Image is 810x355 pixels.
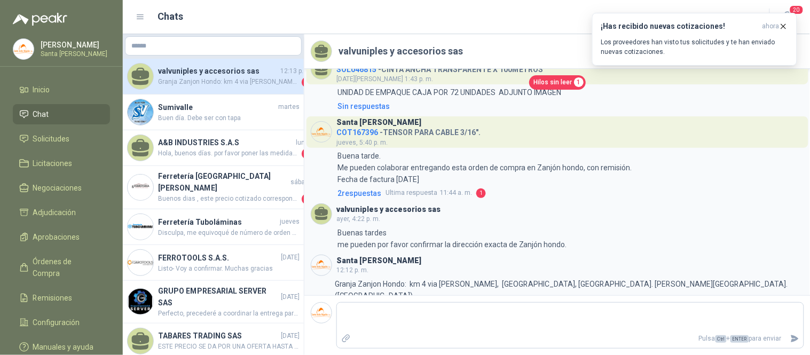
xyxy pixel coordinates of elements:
h3: ¡Has recibido nuevas cotizaciones! [601,22,758,31]
span: Ultima respuesta [386,187,437,198]
img: Logo peakr [13,13,67,26]
span: lunes [296,138,312,148]
span: Licitaciones [33,157,73,169]
span: 1 [476,188,486,198]
h1: Chats [158,9,184,24]
a: Company LogoSumivallemartesBuen día. Debe ser con tapa [123,94,304,130]
span: Manuales y ayuda [33,341,94,353]
a: Configuración [13,312,110,333]
a: Órdenes de Compra [13,251,110,283]
span: ayer, 4:22 p. m. [336,215,380,223]
span: [DATE] [281,253,300,263]
img: Company Logo [311,255,332,275]
h4: GRUPO EMPRESARIAL SERVER SAS [158,285,279,309]
span: Solicitudes [33,133,70,145]
h4: Ferretería Tuboláminas [158,216,278,228]
span: Hilos sin leer [533,77,572,88]
span: 1 [574,77,584,87]
span: Granja Zanjon Hondo: km 4 via [PERSON_NAME], [GEOGRAPHIC_DATA], [GEOGRAPHIC_DATA]. [PERSON_NAME][... [158,77,300,88]
a: Licitaciones [13,153,110,173]
a: Company LogoGRUPO EMPRESARIAL SERVER SAS[DATE]Perfecto, precederé a coordinar la entrega para el ... [123,281,304,324]
a: Chat [13,104,110,124]
span: 1 [302,194,312,204]
span: 12:12 p. m. [336,266,368,274]
a: Solicitudes [13,129,110,149]
a: 2respuestasUltima respuesta11:44 a. m.1 [335,187,804,199]
h4: valvuniples y accesorios sas [158,65,278,77]
span: Aprobaciones [33,231,80,243]
span: 11:44 a. m. [386,187,472,198]
span: sábado [290,177,312,187]
h4: Ferretería [GEOGRAPHIC_DATA][PERSON_NAME] [158,170,288,194]
a: Aprobaciones [13,227,110,247]
span: Configuración [33,317,80,328]
span: [DATE] [281,331,300,341]
div: Sin respuestas [337,100,390,112]
h4: Sumivalle [158,101,276,113]
span: jueves, 5:40 p. m. [336,139,388,146]
span: 1 [302,77,312,88]
a: Negociaciones [13,178,110,198]
span: Disculpa, me equivoqué de número de orden de compra. [158,228,300,238]
span: ahora [762,22,780,31]
label: Adjuntar archivos [337,329,355,348]
h4: TABARES TRADING SAS [158,330,279,342]
span: Remisiones [33,292,73,304]
span: Buen día. Debe ser con tapa [158,113,300,123]
a: Company LogoFerretería TuboláminasjuevesDisculpa, me equivoqué de número de orden de compra. [123,209,304,245]
a: Company LogoFERROTOOLS S.A.S.[DATE]Listo- Voy a confirmar. Muchas gracias [123,245,304,281]
img: Company Logo [311,122,332,142]
span: Buenos dias , este precio cotizado corresponde a promocion de Julio , ya en agosto el precio es d... [158,194,300,204]
span: ENTER [730,335,749,343]
img: Company Logo [128,99,153,125]
span: Ctrl [715,335,727,343]
h4: A&B INDUSTRIES S.A.S [158,137,294,148]
button: ¡Has recibido nuevas cotizaciones!ahora Los proveedores han visto tus solicitudes y te han enviad... [592,13,797,66]
p: Buena tarde. Me pueden colaborar entregando esta orden de compra en Zanjón hondo, con remisión. F... [337,150,634,185]
span: 1 [302,148,312,159]
span: 20 [789,5,804,15]
h4: - CINTA ANCHA TRANSPARENTE X 100METROS [336,62,544,73]
span: Órdenes de Compra [33,256,100,279]
button: 20 [778,7,798,27]
img: Company Logo [13,39,34,59]
p: Granja Zanjon Hondo: km 4 via [PERSON_NAME], [GEOGRAPHIC_DATA], [GEOGRAPHIC_DATA]. [PERSON_NAME][... [335,278,804,302]
span: Listo- Voy a confirmar. Muchas gracias [158,264,300,274]
img: Company Logo [311,303,332,323]
span: Inicio [33,84,50,96]
h2: valvuniples y accesorios sas [339,44,463,59]
span: Hola, buenos días. por favor poner las medidas exactas o el numero de referencia para poder reali... [158,148,300,159]
p: Buenas tardes me pueden por favor confirmar la dirección exacta de Zanjón hondo. [337,227,567,250]
h3: valvuniples y accesorios sas [336,207,441,212]
span: COT167396 [336,128,378,137]
a: Company LogoFerretería [GEOGRAPHIC_DATA][PERSON_NAME]sábadoBuenos dias , este precio cotizado cor... [123,166,304,209]
a: A&B INDUSTRIES S.A.SlunesHola, buenos días. por favor poner las medidas exactas o el numero de re... [123,130,304,166]
p: UNIDAD DE EMPAQUE CAJA POR 72 UNIDADES ADJUNTO IMAGEN [337,86,562,98]
a: Sin respuestas [335,100,804,112]
span: Chat [33,108,49,120]
span: 12:13 p. m. [280,66,312,76]
h3: Santa [PERSON_NAME] [336,120,421,125]
a: Remisiones [13,288,110,308]
p: Pulsa + para enviar [355,329,786,348]
span: [DATE] [281,292,300,302]
span: 2 respuesta s [337,187,381,199]
span: Perfecto, precederé a coordinar la entrega para el día martes. Se lo agradezco mucho. [158,309,300,319]
button: Enviar [786,329,804,348]
span: Negociaciones [33,182,82,194]
span: ESTE PRECIO SE DA POR UNA OFERTA HASTA AGOTADOR INVENTARIO SOLAMENTE QUEDA 2 COMBOS [158,342,300,352]
h4: - TENSOR PARA CABLE 3/16". [336,125,481,136]
span: Adjudicación [33,207,76,218]
p: Santa [PERSON_NAME] [41,51,107,57]
img: Company Logo [128,214,153,240]
p: Los proveedores han visto tus solicitudes y te han enviado nuevas cotizaciones. [601,37,788,57]
img: Company Logo [128,250,153,275]
span: martes [278,102,300,112]
img: Company Logo [128,289,153,314]
h4: FERROTOOLS S.A.S. [158,252,279,264]
img: Company Logo [128,175,153,200]
a: valvuniples y accesorios sas12:13 p. m.Granja Zanjon Hondo: km 4 via [PERSON_NAME], [GEOGRAPHIC_D... [123,59,304,94]
p: [PERSON_NAME] [41,41,107,49]
span: jueves [280,217,300,227]
h3: Santa [PERSON_NAME] [336,258,421,264]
